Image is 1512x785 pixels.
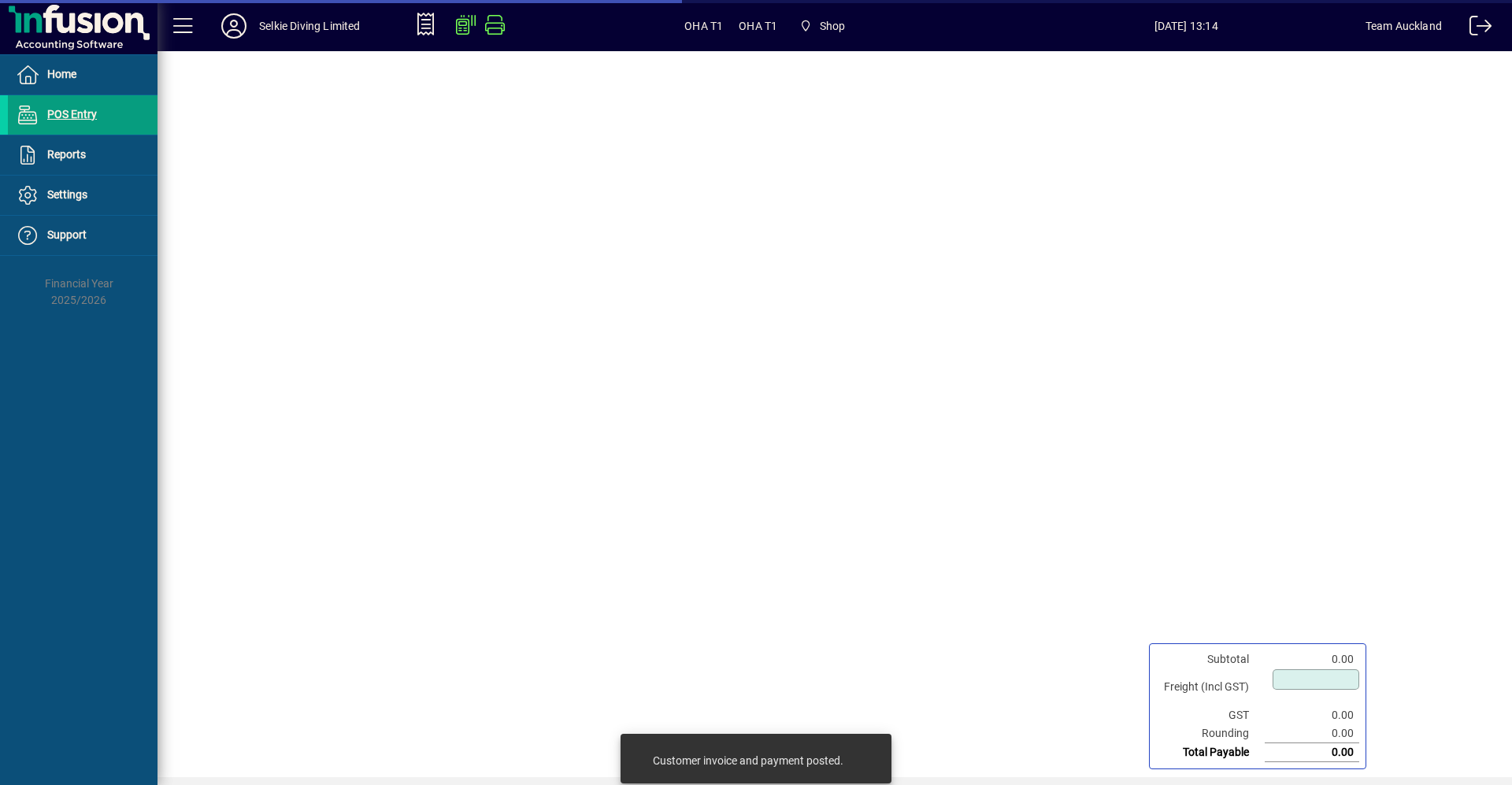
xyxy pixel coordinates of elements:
span: Home [47,68,76,80]
a: Reports [8,135,157,175]
span: POS Entry [47,108,97,120]
span: OHA T1 [739,13,777,39]
button: Profile [209,12,259,40]
td: 0.00 [1265,743,1359,762]
span: Shop [793,12,851,40]
div: Customer invoice and payment posted. [653,753,843,768]
a: Settings [8,176,157,215]
td: Freight (Incl GST) [1156,668,1265,706]
span: [DATE] 13:14 [1007,13,1366,39]
td: 0.00 [1265,706,1359,724]
td: Subtotal [1156,650,1265,668]
a: Support [8,216,157,255]
td: 0.00 [1265,724,1359,743]
td: Rounding [1156,724,1265,743]
span: Shop [820,13,846,39]
div: Selkie Diving Limited [259,13,361,39]
span: OHA T1 [684,13,723,39]
a: Logout [1458,3,1492,54]
span: Reports [47,148,86,161]
td: GST [1156,706,1265,724]
span: Settings [47,188,87,201]
a: Home [8,55,157,94]
div: Team Auckland [1366,13,1442,39]
span: Support [47,228,87,241]
td: 0.00 [1265,650,1359,668]
td: Total Payable [1156,743,1265,762]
